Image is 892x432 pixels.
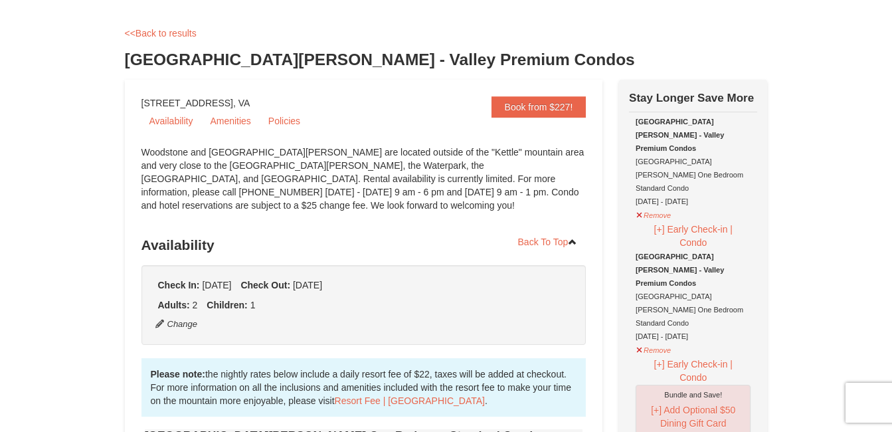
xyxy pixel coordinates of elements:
strong: Check Out: [240,280,290,290]
div: Bundle and Save! [639,388,747,401]
div: the nightly rates below include a daily resort fee of $22, taxes will be added at checkout. For m... [141,358,586,417]
button: [+] Early Check-in | Condo [636,357,751,385]
strong: [GEOGRAPHIC_DATA][PERSON_NAME] - Valley Premium Condos [636,118,724,152]
a: Back To Top [509,232,586,252]
a: Availability [141,111,201,131]
button: [+] Add Optional $50 Dining Gift Card [639,401,747,432]
a: Amenities [202,111,258,131]
span: [DATE] [293,280,322,290]
a: Resort Fee | [GEOGRAPHIC_DATA] [335,395,485,406]
div: Woodstone and [GEOGRAPHIC_DATA][PERSON_NAME] are located outside of the "Kettle" mountain area an... [141,146,586,225]
button: Remove [636,340,671,357]
h3: Availability [141,232,586,259]
strong: [GEOGRAPHIC_DATA][PERSON_NAME] - Valley Premium Condos [636,253,724,287]
strong: Check In: [158,280,200,290]
strong: Stay Longer Save More [629,92,754,104]
button: Remove [636,205,671,222]
a: <<Back to results [125,28,197,39]
a: Book from $227! [491,96,586,118]
strong: Children: [207,300,247,310]
span: 1 [250,300,256,310]
strong: Adults: [158,300,190,310]
div: [GEOGRAPHIC_DATA][PERSON_NAME] One Bedroom Standard Condo [DATE] - [DATE] [636,115,751,208]
span: 2 [193,300,198,310]
h3: [GEOGRAPHIC_DATA][PERSON_NAME] - Valley Premium Condos [125,47,768,73]
span: [DATE] [202,280,231,290]
button: Change [155,317,199,332]
button: [+] Early Check-in | Condo [636,222,751,250]
strong: Please note: [151,369,205,379]
div: [GEOGRAPHIC_DATA][PERSON_NAME] One Bedroom Standard Condo [DATE] - [DATE] [636,250,751,343]
a: Policies [260,111,308,131]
